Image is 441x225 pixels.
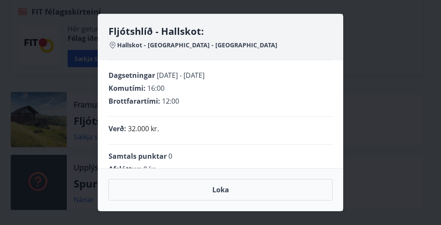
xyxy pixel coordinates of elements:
[109,164,142,174] span: Afsláttur :
[109,124,126,133] span: Verð :
[109,71,155,80] span: Dagsetningar
[109,179,332,200] button: Loka
[147,83,165,93] span: 16:00
[143,164,157,174] span: 0 kr.
[117,41,277,49] span: Hallskot - [GEOGRAPHIC_DATA] - [GEOGRAPHIC_DATA]
[109,25,332,37] h4: Fljótshlíð - Hallskot:
[162,96,179,106] span: 12:00
[109,151,167,161] span: Samtals punktar
[109,96,160,106] span: Brottfarartími :
[109,83,146,93] span: Komutími :
[168,151,172,161] span: 0
[157,71,205,80] span: [DATE] - [DATE]
[128,123,159,134] p: 32.000 kr.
